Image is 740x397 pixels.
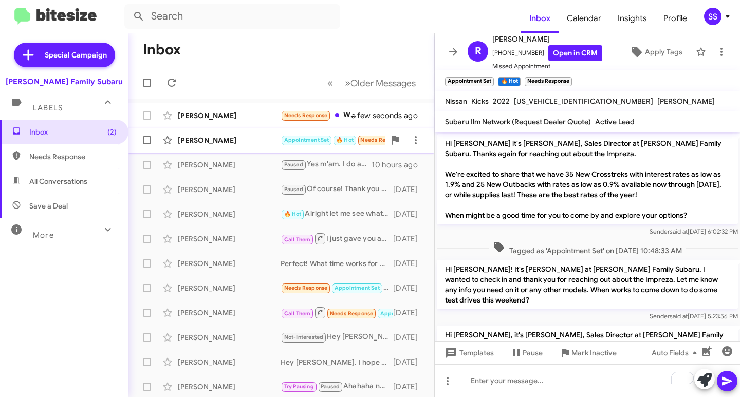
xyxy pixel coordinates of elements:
span: Needs Response [29,152,117,162]
span: said at [670,228,688,235]
div: 10 hours ago [372,160,426,170]
span: Call Them [284,236,311,243]
div: [PERSON_NAME] [178,382,281,392]
span: Apply Tags [645,43,682,61]
span: [PERSON_NAME] [657,97,715,106]
div: Ok thank you [281,134,385,146]
div: [PERSON_NAME] [178,234,281,244]
span: Try Pausing [284,383,314,390]
div: [PERSON_NAME] Family Subaru [6,77,123,87]
span: Tagged as 'Appointment Set' on [DATE] 10:48:33 AM [489,241,686,256]
div: Okay [281,282,393,294]
div: Perfect! What time works for you to come in and discuss this? [281,258,393,269]
div: [DATE] [393,258,426,269]
span: Appointment Set [335,285,380,291]
span: Sender [DATE] 6:02:32 PM [650,228,738,235]
div: I just gave you a call. Please give me a call back when you can. [PHONE_NUMBER]. [281,232,393,245]
span: 🔥 Hot [284,211,302,217]
button: Templates [435,344,502,362]
span: Inbox [29,127,117,137]
span: [PHONE_NUMBER] [492,45,602,61]
button: Previous [321,72,339,93]
span: Sender [DATE] 5:23:56 PM [650,312,738,320]
button: Mark Inactive [551,344,625,362]
a: Special Campaign [14,43,115,67]
span: [US_VEHICLE_IDENTIFICATION_NUMBER] [514,97,653,106]
a: Open in CRM [548,45,602,61]
div: Inbound Call [281,306,393,319]
div: [DATE] [393,382,426,392]
span: Templates [443,344,494,362]
span: 2022 [493,97,510,106]
p: Hi [PERSON_NAME], it's [PERSON_NAME], Sales Director at [PERSON_NAME] Family Subaru. Just going t... [437,326,738,385]
div: We have changed our mind for now. Thanks. [281,109,364,121]
span: Labels [33,103,63,112]
button: Next [339,72,422,93]
p: Hi [PERSON_NAME] it's [PERSON_NAME], Sales Director at [PERSON_NAME] Family Subaru. Thanks again ... [437,134,738,224]
span: said at [670,312,688,320]
a: Calendar [559,4,609,33]
div: [PERSON_NAME] [178,160,281,170]
div: Hey [PERSON_NAME]. I hope you are doing well. Did you have time to come in so we can give you a f... [281,357,393,367]
input: Search [124,4,340,29]
span: Auto Fields [652,344,701,362]
div: [DATE] [393,209,426,219]
span: Needs Response [330,310,374,317]
h1: Inbox [143,42,181,58]
span: R [475,43,482,60]
span: Active Lead [595,117,635,126]
div: Hey [PERSON_NAME]. I just wanted to check in and see if you might be interested in trading in you... [281,331,393,343]
div: [PERSON_NAME] [178,209,281,219]
div: [DATE] [393,184,426,195]
span: (2) [107,127,117,137]
span: Needs Response [284,112,328,119]
span: Not-Interested [284,334,324,341]
span: » [345,77,350,89]
div: a few seconds ago [364,110,426,121]
span: Insights [609,4,655,33]
span: Missed Appointment [492,61,602,71]
div: [PERSON_NAME] [178,283,281,293]
span: Call Them [284,310,311,317]
div: Ahahaha no for sure i understand. Keep me updated! [281,381,393,392]
p: Hi [PERSON_NAME]! It's [PERSON_NAME] at [PERSON_NAME] Family Subaru. I wanted to check in and tha... [437,260,738,309]
div: [PERSON_NAME] [178,258,281,269]
span: Save a Deal [29,201,68,211]
span: Subaru Ilm Network (Request Dealer Quote) [445,117,591,126]
span: Pause [523,344,543,362]
div: [PERSON_NAME] [178,332,281,343]
a: Inbox [521,4,559,33]
span: Appointment Set [380,310,425,317]
span: Needs Response [360,137,404,143]
a: Profile [655,4,695,33]
span: All Conversations [29,176,87,186]
div: [PERSON_NAME] [178,308,281,318]
span: « [327,77,333,89]
button: SS [695,8,729,25]
nav: Page navigation example [322,72,422,93]
span: [PERSON_NAME] [492,33,602,45]
div: [DATE] [393,332,426,343]
div: [PERSON_NAME] [178,184,281,195]
span: Appointment Set [284,137,329,143]
div: Alright let me see what we have. [281,208,393,220]
div: Yes m'am. I do apologize for the recent texts. I hope you have a great recovery, and please let u... [281,159,372,171]
span: Nissan [445,97,467,106]
div: [PERSON_NAME] [178,110,281,121]
span: Paused [284,161,303,168]
span: Special Campaign [45,50,107,60]
div: To enrich screen reader interactions, please activate Accessibility in Grammarly extension settings [435,364,740,397]
span: 🔥 Hot [336,137,354,143]
div: [PERSON_NAME] [178,135,281,145]
span: Mark Inactive [571,344,617,362]
span: Kicks [471,97,489,106]
small: Appointment Set [445,77,494,86]
div: Of course! Thank you for the review we all appercaite ther great feedback! For sure we will follo... [281,183,393,195]
span: Paused [284,186,303,193]
button: Auto Fields [643,344,709,362]
span: Needs Response [284,285,328,291]
span: Paused [321,383,340,390]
